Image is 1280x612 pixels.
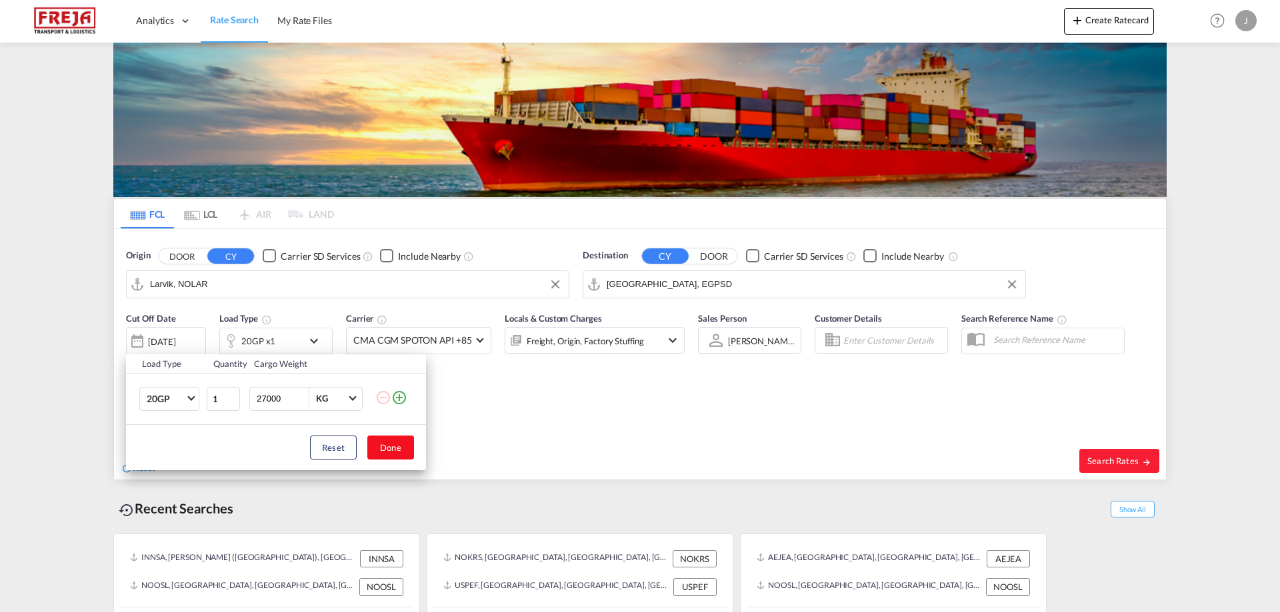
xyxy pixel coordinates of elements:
[310,436,357,459] button: Reset
[254,358,367,370] div: Cargo Weight
[316,393,328,404] div: KG
[375,390,391,406] md-icon: icon-minus-circle-outline
[207,387,240,411] input: Qty
[391,390,407,406] md-icon: icon-plus-circle-outline
[147,392,185,406] span: 20GP
[126,354,205,374] th: Load Type
[255,388,309,410] input: Enter Weight
[205,354,247,374] th: Quantity
[139,387,199,411] md-select: Choose: 20GP
[367,436,414,459] button: Done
